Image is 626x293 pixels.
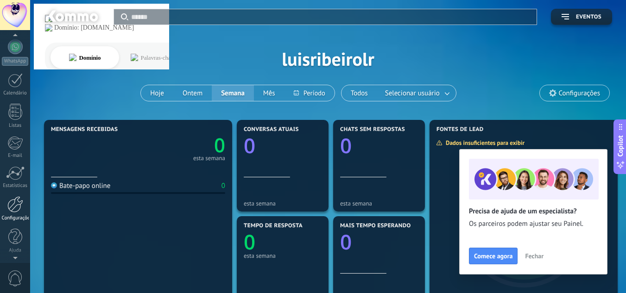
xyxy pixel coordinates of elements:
[244,228,255,256] text: 0
[244,223,303,229] span: Tempo de resposta
[193,156,225,161] div: esta semana
[254,85,285,101] button: Mês
[559,89,600,97] span: Configurações
[469,248,518,264] button: Comece agora
[616,135,625,156] span: Copilot
[436,126,484,133] span: Fontes de lead
[214,132,225,158] text: 0
[51,182,57,188] img: Bate-papo online
[469,207,598,216] h2: Precisa de ajuda de um especialista?
[340,126,405,133] span: Chats sem respostas
[525,253,544,259] span: Fechar
[51,181,110,190] div: Bate-papo online
[2,57,28,66] div: WhatsApp
[469,219,598,229] span: Os parceiros podem ajustar seu Painel.
[49,55,71,61] div: Domínio
[212,85,254,101] button: Semana
[221,181,225,190] div: 0
[521,249,548,263] button: Fechar
[377,85,456,101] button: Selecionar usuário
[285,85,335,101] button: Período
[26,15,45,22] div: v 4.0.25
[340,131,352,159] text: 0
[341,85,377,101] button: Todos
[244,126,299,133] span: Conversas atuais
[111,55,146,61] div: Palavras-chave
[173,85,212,101] button: Ontem
[244,131,255,159] text: 0
[15,15,22,22] img: logo_orange.svg
[436,139,531,147] div: Dados insuficientes para exibir
[2,248,29,254] div: Ajuda
[2,153,29,159] div: E-mail
[24,24,104,31] div: Domínio: [DOMAIN_NAME]
[340,223,411,229] span: Mais tempo esperando
[2,123,29,129] div: Listas
[551,9,612,25] button: Eventos
[138,132,225,158] a: 0
[15,24,22,31] img: website_grey.svg
[244,200,322,207] div: esta semana
[101,54,108,61] img: tab_keywords_by_traffic_grey.svg
[340,228,352,256] text: 0
[383,87,442,100] span: Selecionar usuário
[51,126,118,133] span: Mensagens recebidas
[576,14,601,20] span: Eventos
[340,200,418,207] div: esta semana
[244,252,322,259] div: esta semana
[2,183,29,189] div: Estatísticas
[2,215,29,221] div: Configurações
[2,90,29,96] div: Calendário
[39,54,46,61] img: tab_domain_overview_orange.svg
[474,253,512,259] span: Comece agora
[141,85,173,101] button: Hoje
